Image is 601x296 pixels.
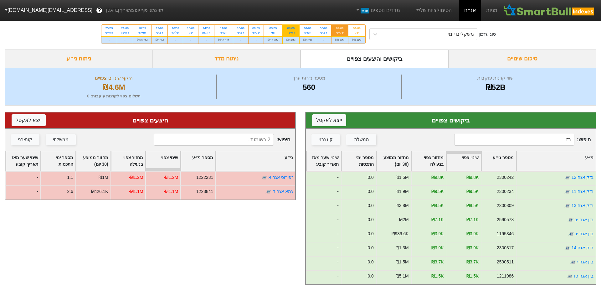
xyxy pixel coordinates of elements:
[121,26,129,30] div: 21/09
[572,203,593,208] a: בזק אגח 13
[164,188,178,195] div: -₪1.1M
[497,202,514,209] div: 2300309
[41,151,75,171] div: Toggle SortBy
[335,26,344,30] div: 02/09
[252,26,260,30] div: 09/09
[156,30,164,35] div: רביעי
[454,134,591,146] span: חיפוש :
[431,216,444,223] div: ₪7.1K
[431,202,444,209] div: ₪8.5K
[497,259,514,265] div: 2590511
[101,36,117,44] div: -
[156,26,164,30] div: 17/09
[306,242,341,256] div: -
[449,49,597,68] div: סיכום שינויים
[572,175,593,180] a: בזק אגח 12
[300,36,316,44] div: ₪8.2K
[306,200,341,214] div: -
[306,151,341,171] div: Toggle SortBy
[367,259,373,265] div: 0.0
[18,136,32,143] div: קונצרני
[306,185,341,200] div: -
[367,216,373,223] div: 0.0
[367,231,373,237] div: 0.0
[129,188,143,195] div: -₪1.1M
[497,188,514,195] div: 2300234
[13,93,215,99] div: תשלום צפוי לקרנות עוקבות : 0
[172,30,179,35] div: שלישי
[567,273,573,279] img: tase link
[5,49,153,68] div: ניתוח ני״ע
[377,151,411,171] div: Toggle SortBy
[164,174,178,181] div: -₪1.2M
[361,8,369,13] span: חדש
[312,116,589,125] div: ביקושים צפויים
[316,36,331,44] div: -
[12,114,46,126] button: ייצא לאקסל
[367,273,373,279] div: 0.0
[353,136,369,143] div: ממשלתי
[306,214,341,228] div: -
[53,136,69,143] div: ממשלתי
[396,273,409,279] div: ₪5.1M
[6,151,40,171] div: Toggle SortBy
[466,174,479,181] div: ₪9.8K
[154,134,274,146] input: 2 רשומות...
[252,30,260,35] div: שלישי
[396,188,409,195] div: ₪1.9M
[5,171,40,185] div: -
[91,188,108,195] div: ₪426.1K
[564,245,571,251] img: tase link
[13,75,215,82] div: היקף שינויים צפויים
[564,189,571,195] img: tase link
[403,82,588,93] div: ₪52B
[261,174,267,181] img: tase link
[335,30,344,35] div: שלישי
[146,151,180,171] div: Toggle SortBy
[237,30,244,35] div: רביעי
[300,49,449,68] div: ביקושים והיצעים צפויים
[572,189,593,194] a: בזק אגח 11
[481,151,516,171] div: Toggle SortBy
[448,30,474,38] div: משקלים יומי
[306,270,341,284] div: -
[168,36,183,44] div: -
[153,49,301,68] div: ניתוח מדד
[283,36,299,44] div: ₪9.8M
[311,134,340,145] button: קונצרני
[454,134,574,146] input: 558 רשומות...
[367,174,373,181] div: 0.0
[218,82,399,93] div: 560
[264,36,282,44] div: ₪11.6M
[396,202,409,209] div: ₪3.8M
[137,26,148,30] div: 18/09
[183,36,198,44] div: -
[106,7,163,13] span: לפי נתוני סוף יום מתאריך [DATE]
[413,4,455,17] a: הסימולציות שלי
[198,36,214,44] div: -
[320,26,327,30] div: 03/09
[111,151,146,171] div: Toggle SortBy
[303,30,312,35] div: חמישי
[249,36,264,44] div: -
[497,174,514,181] div: 2300242
[346,134,376,145] button: ממשלתי
[312,114,346,126] button: ייצא לאקסל
[187,30,194,35] div: שני
[466,188,479,195] div: ₪9.5K
[568,217,574,223] img: tase link
[273,189,293,194] a: גמא אגח ד
[367,245,373,251] div: 0.0
[137,30,148,35] div: חמישי
[403,75,588,82] div: שווי קרנות עוקבות
[187,26,194,30] div: 15/09
[237,26,244,30] div: 10/09
[564,174,571,181] img: tase link
[466,273,479,279] div: ₪1.5K
[399,216,408,223] div: ₪2M
[367,202,373,209] div: 0.0
[286,30,295,35] div: ראשון
[497,273,514,279] div: 1211986
[564,203,571,209] img: tase link
[12,116,289,125] div: היצעים צפויים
